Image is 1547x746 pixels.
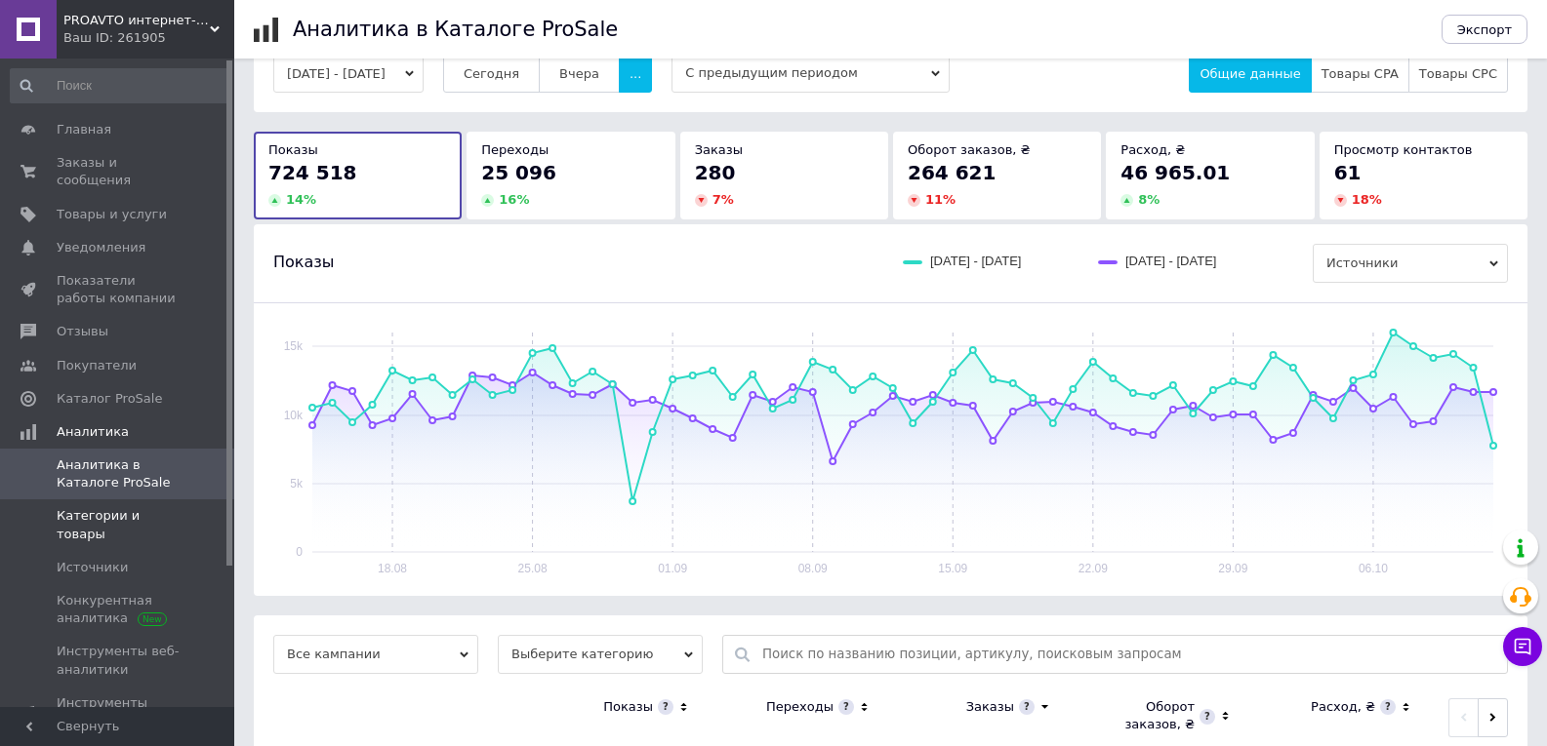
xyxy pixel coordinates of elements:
[1352,192,1382,207] span: 18 %
[1079,562,1108,575] text: 22.09
[293,18,618,41] h1: Аналитика в Каталоге ProSale
[284,339,304,353] text: 15k
[10,68,230,103] input: Поиск
[273,252,334,273] span: Показы
[695,161,736,184] span: 280
[498,635,703,674] span: Выберите категорию
[268,161,356,184] span: 724 518
[268,142,318,157] span: Показы
[1218,562,1247,575] text: 29.09
[1334,161,1362,184] span: 61
[1322,66,1399,81] span: Товары CPA
[908,142,1031,157] span: Оборот заказов, ₴
[766,698,834,716] div: Переходы
[57,507,181,542] span: Категории и товары
[57,643,181,678] span: Инструменты веб-аналитики
[938,562,967,575] text: 15.09
[57,423,129,441] span: Аналитика
[63,29,234,47] div: Ваш ID: 261905
[1189,54,1311,93] button: Общие данные
[443,54,540,93] button: Сегодня
[619,54,652,93] button: ...
[1120,161,1230,184] span: 46 965.01
[1088,698,1195,733] div: Оборот заказов, ₴
[63,12,210,29] span: PROAVTO интернет-магазин автозапчастей
[57,456,181,491] span: Аналитика в Каталоге ProSale
[481,142,549,157] span: Переходы
[630,66,641,81] span: ...
[712,192,734,207] span: 7 %
[273,635,478,674] span: Все кампании
[603,698,653,716] div: Показы
[57,592,181,627] span: Конкурентная аналитика
[57,239,145,256] span: Уведомления
[672,54,950,93] span: С предыдущим периодом
[559,66,599,81] span: Вчера
[378,562,407,575] text: 18.08
[464,66,519,81] span: Сегодня
[1311,698,1375,716] div: Расход, ₴
[57,357,137,374] span: Покупатели
[966,698,1014,716] div: Заказы
[1120,142,1185,157] span: Расход, ₴
[1138,192,1160,207] span: 8 %
[925,192,956,207] span: 11 %
[499,192,529,207] span: 16 %
[1334,142,1473,157] span: Просмотр контактов
[1419,66,1497,81] span: Товары CPC
[1442,15,1527,44] button: Экспорт
[481,161,556,184] span: 25 096
[798,562,828,575] text: 08.09
[57,154,181,189] span: Заказы и сообщения
[57,323,108,340] span: Отзывы
[658,562,687,575] text: 01.09
[518,562,548,575] text: 25.08
[695,142,743,157] span: Заказы
[57,206,167,223] span: Товары и услуги
[296,545,303,559] text: 0
[273,54,424,93] button: [DATE] - [DATE]
[539,54,620,93] button: Вчера
[57,272,181,307] span: Показатели работы компании
[1408,54,1508,93] button: Товары CPC
[1200,66,1300,81] span: Общие данные
[1503,627,1542,666] button: Чат с покупателем
[762,636,1497,673] input: Поиск по названию позиции, артикулу, поисковым запросам
[908,161,996,184] span: 264 621
[284,409,304,422] text: 10k
[1359,562,1388,575] text: 06.10
[57,390,162,408] span: Каталог ProSale
[286,192,316,207] span: 14 %
[1313,244,1508,283] span: Источники
[1311,54,1409,93] button: Товары CPA
[57,694,181,729] span: Инструменты вебмастера и SEO
[57,559,128,576] span: Источники
[1457,22,1512,37] span: Экспорт
[290,477,304,491] text: 5k
[57,121,111,138] span: Главная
